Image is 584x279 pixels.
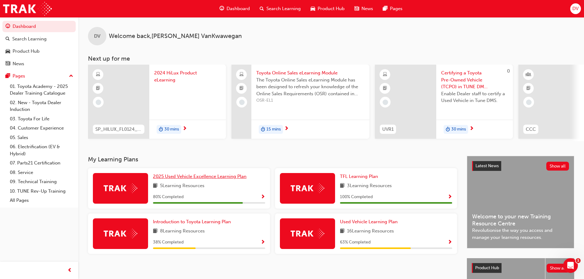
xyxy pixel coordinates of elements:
[2,20,76,70] button: DashboardSearch LearningProduct HubNews
[266,5,301,12] span: Search Learning
[6,61,10,67] span: news-icon
[2,33,76,45] a: Search Learning
[88,156,457,163] h3: My Learning Plans
[153,174,246,179] span: 2025 Used Vehicle Excellence Learning Plan
[469,126,474,132] span: next-icon
[526,71,531,79] span: learningResourceType_INSTRUCTOR_LED-icon
[467,156,574,248] a: Latest NewsShow allWelcome to your new Training Resource CentreRevolutionise the way you access a...
[239,100,245,105] span: learningRecordVerb_NONE-icon
[153,194,184,201] span: 80 % Completed
[448,239,452,246] button: Show Progress
[96,100,101,105] span: learningRecordVerb_NONE-icon
[6,74,10,79] span: pages-icon
[261,193,265,201] button: Show Progress
[153,239,184,246] span: 38 % Completed
[2,21,76,32] a: Dashboard
[256,70,365,77] span: Toyota Online Sales eLearning Module
[2,58,76,70] a: News
[340,228,345,235] span: book-icon
[383,5,387,13] span: pages-icon
[159,126,163,134] span: duration-icon
[7,177,76,187] a: 09. Technical Training
[375,65,513,139] a: 0UVR1Certifying a Toyota Pre-Owned Vehicle (TCPO) in TUNE DMS e-Learning ModuleEnable Dealer staf...
[570,3,581,14] button: DV
[451,126,466,133] span: 30 mins
[219,5,224,13] span: guage-icon
[572,5,578,12] span: DV
[472,263,569,273] a: Product HubShow all
[104,229,137,238] img: Trak
[215,2,255,15] a: guage-iconDashboard
[347,182,392,190] span: 3 Learning Resources
[239,85,244,92] span: booktick-icon
[153,218,233,225] a: Introduction to Toyota Learning Plan
[354,5,359,13] span: news-icon
[104,183,137,193] img: Trak
[340,218,400,225] a: Used Vehicle Learning Plan
[472,161,569,171] a: Latest NewsShow all
[507,68,510,74] span: 0
[13,60,24,67] div: News
[94,33,100,40] span: DV
[390,5,403,12] span: Pages
[88,65,226,139] a: SP_HILUX_FL0124_EL2024 HiLux Product eLearningduration-icon30 mins
[227,5,250,12] span: Dashboard
[3,2,52,16] img: Trak
[153,173,249,180] a: 2025 Used Vehicle Excellence Learning Plan
[261,194,265,200] span: Show Progress
[153,182,158,190] span: book-icon
[441,70,508,90] span: Certifying a Toyota Pre-Owned Vehicle (TCPO) in TUNE DMS e-Learning Module
[6,24,10,29] span: guage-icon
[160,228,205,235] span: 8 Learning Resources
[260,5,264,13] span: search-icon
[347,228,394,235] span: 16 Learning Resources
[153,228,158,235] span: book-icon
[291,183,324,193] img: Trak
[2,70,76,82] button: Pages
[526,126,536,133] span: CCC
[6,36,10,42] span: search-icon
[340,182,345,190] span: book-icon
[6,49,10,54] span: car-icon
[378,2,407,15] a: pages-iconPages
[13,48,40,55] div: Product Hub
[7,187,76,196] a: 10. TUNE Rev-Up Training
[576,258,581,263] span: 1
[13,73,25,80] div: Pages
[383,100,388,105] span: learningRecordVerb_NONE-icon
[164,126,179,133] span: 30 mins
[340,194,373,201] span: 100 % Completed
[261,240,265,245] span: Show Progress
[475,265,499,270] span: Product Hub
[318,5,345,12] span: Product Hub
[182,126,187,132] span: next-icon
[382,126,394,133] span: UVR1
[340,219,398,224] span: Used Vehicle Learning Plan
[311,5,315,13] span: car-icon
[109,33,242,40] span: Welcome back , [PERSON_NAME] VanKwawegan
[7,98,76,114] a: 02. New - Toyota Dealer Induction
[7,158,76,168] a: 07. Parts21 Certification
[340,173,380,180] a: TFL Learning Plan
[284,126,289,132] span: next-icon
[547,264,570,273] button: Show all
[472,213,569,227] span: Welcome to your new Training Resource Centre
[266,126,281,133] span: 15 mins
[446,126,450,134] span: duration-icon
[472,227,569,241] span: Revolutionise the way you access and manage your learning resources.
[12,36,47,43] div: Search Learning
[67,267,72,274] span: prev-icon
[7,114,76,124] a: 03. Toyota For Life
[546,162,569,171] button: Show all
[256,97,365,104] span: OSR-EL1
[7,82,76,98] a: 01. Toyota Academy - 2025 Dealer Training Catalogue
[2,46,76,57] a: Product Hub
[96,85,100,92] span: booktick-icon
[154,70,221,83] span: 2024 HiLux Product eLearning
[291,229,324,238] img: Trak
[231,65,369,139] a: Toyota Online Sales eLearning ModuleThe Toyota Online Sales eLearning Module has been designed to...
[526,100,532,105] span: learningRecordVerb_NONE-icon
[261,126,265,134] span: duration-icon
